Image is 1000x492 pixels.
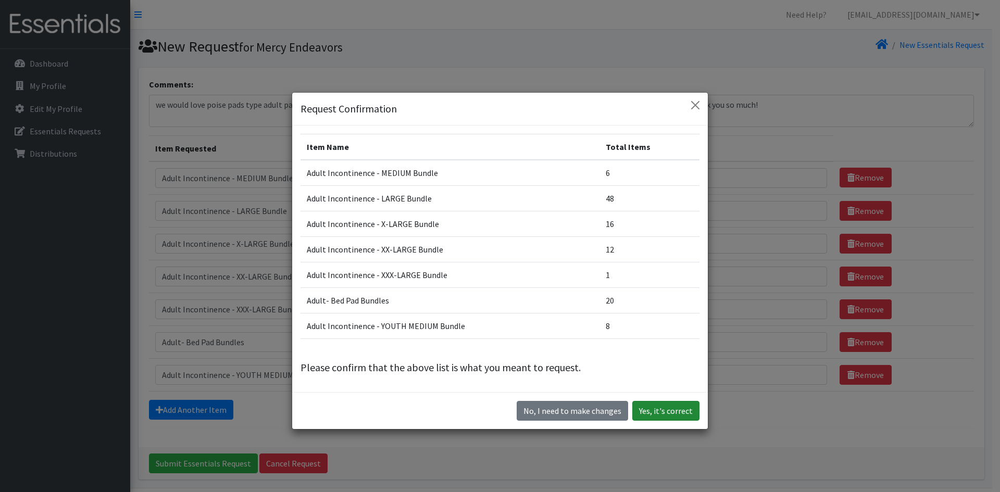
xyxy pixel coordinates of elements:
p: Please confirm that the above list is what you meant to request. [301,360,699,375]
td: Adult Incontinence - MEDIUM Bundle [301,160,599,186]
h5: Request Confirmation [301,101,397,117]
td: 12 [599,236,699,262]
td: Adult Incontinence - YOUTH MEDIUM Bundle [301,313,599,338]
td: Adult Incontinence - XX-LARGE Bundle [301,236,599,262]
td: Adult Incontinence - X-LARGE Bundle [301,211,599,236]
td: Adult- Bed Pad Bundles [301,287,599,313]
button: Yes, it's correct [632,401,699,421]
td: Adult Incontinence - LARGE Bundle [301,185,599,211]
td: 1 [599,262,699,287]
td: 48 [599,185,699,211]
td: Adult Incontinence - XXX-LARGE Bundle [301,262,599,287]
td: 6 [599,160,699,186]
button: No I need to make changes [517,401,628,421]
button: Close [687,97,704,113]
td: 16 [599,211,699,236]
th: Total Items [599,134,699,160]
th: Item Name [301,134,599,160]
td: 8 [599,313,699,338]
td: 20 [599,287,699,313]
